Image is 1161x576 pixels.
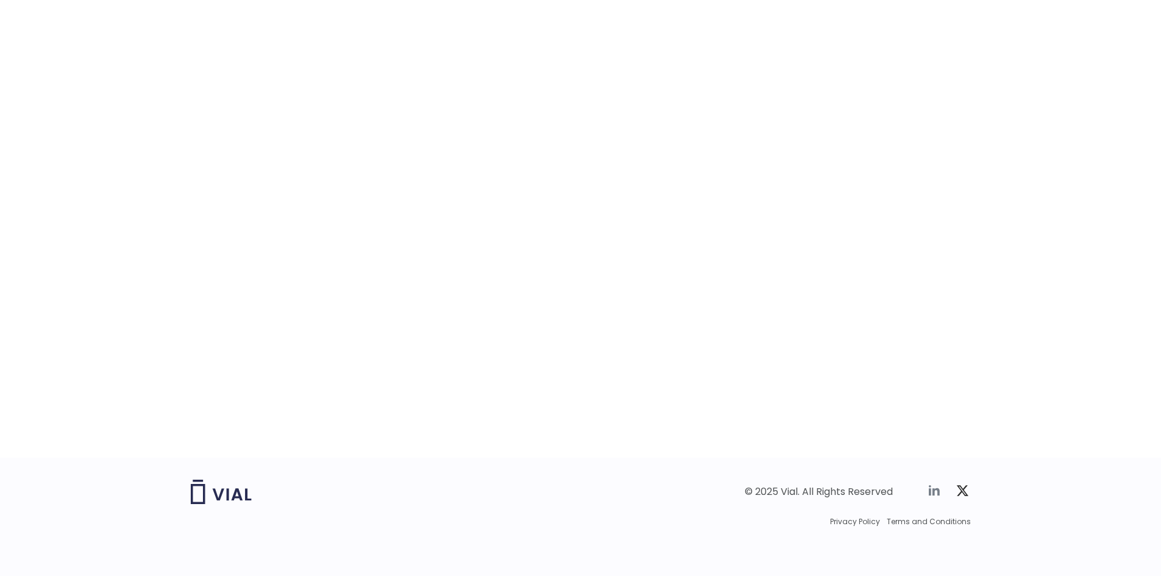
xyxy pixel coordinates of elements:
[191,480,252,504] img: Vial logo wih "Vial" spelled out
[887,516,971,527] a: Terms and Conditions
[745,485,893,499] div: © 2025 Vial. All Rights Reserved
[830,516,880,527] a: Privacy Policy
